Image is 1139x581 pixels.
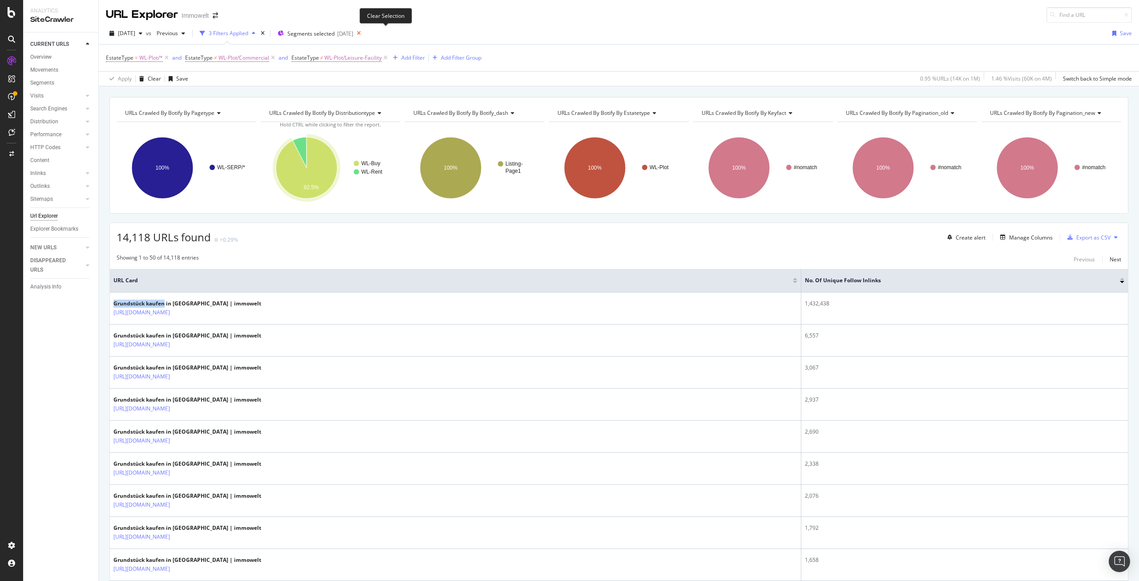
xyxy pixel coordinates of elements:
div: Add Filter [401,54,425,61]
span: EstateType [185,54,213,61]
div: 2,690 [805,428,1124,436]
div: 3,067 [805,364,1124,372]
text: 100% [876,165,890,171]
div: SiteCrawler [30,15,91,25]
svg: A chart. [117,129,255,207]
text: WL-Rent [361,169,383,175]
span: 14,118 URLs found [117,230,211,244]
div: Grundstück kaufen in [GEOGRAPHIC_DATA] | immowelt [113,300,261,308]
a: Movements [30,65,92,75]
a: Sitemaps [30,195,83,204]
button: and [279,53,288,62]
div: 2,076 [805,492,1124,500]
div: Distribution [30,117,58,126]
button: Clear [136,72,161,86]
svg: A chart. [261,129,400,207]
h4: URLs Crawled By Botify By distributiontype [267,106,392,120]
div: Analysis Info [30,282,61,292]
div: Analytics [30,7,91,15]
button: and [172,53,182,62]
a: [URL][DOMAIN_NAME] [113,372,170,381]
a: [URL][DOMAIN_NAME] [113,340,170,349]
text: Listing- [505,161,523,167]
div: Create alert [956,234,986,241]
button: Add Filter Group [429,53,481,63]
span: No. of Unique Follow Inlinks [805,276,1107,284]
text: 100% [732,165,746,171]
span: ≠ [214,54,217,61]
button: Export as CSV [1064,230,1111,244]
text: 100% [156,165,170,171]
span: WL-Plot/* [139,52,163,64]
span: URLs Crawled By Botify By pagination_new [990,109,1095,117]
div: and [279,54,288,61]
a: NEW URLS [30,243,83,252]
div: Explorer Bookmarks [30,224,78,234]
div: 0.95 % URLs ( 14K on 1M ) [920,75,980,82]
span: Hold CTRL while clicking to filter the report. [280,121,381,128]
span: = [135,54,138,61]
div: A chart. [981,129,1120,207]
text: #nomatch [1082,164,1106,171]
div: Inlinks [30,169,46,178]
div: 1.46 % Visits ( 60K on 4M ) [991,75,1052,82]
button: Save [165,72,188,86]
div: times [259,29,267,38]
div: +0.29% [220,236,238,244]
img: Equal [214,239,218,241]
div: Sitemaps [30,195,53,204]
span: WL-Plot/Leisure-Facility [324,52,382,64]
div: NEW URLS [30,243,57,252]
div: Segments [30,78,54,88]
text: WL-Plot [650,164,669,171]
div: Visits [30,91,44,101]
div: CURRENT URLS [30,40,69,49]
span: Previous [153,29,178,37]
a: Overview [30,53,92,62]
h4: URLs Crawled By Botify By estatetype [556,106,681,120]
div: Content [30,156,49,165]
div: Grundstück kaufen in [GEOGRAPHIC_DATA] | immowelt [113,396,261,404]
div: URL Explorer [106,7,178,22]
button: [DATE] [106,26,146,41]
div: 3 Filters Applied [209,29,248,37]
button: 3 Filters Applied [196,26,259,41]
h4: URLs Crawled By Botify By keyfact [700,106,825,120]
div: Open Intercom Messenger [1109,551,1130,572]
text: #nomatch [794,164,817,171]
div: Grundstück kaufen in [GEOGRAPHIC_DATA] | immowelt [113,492,261,500]
button: Save [1109,26,1132,41]
div: Save [176,75,188,82]
div: Showing 1 to 50 of 14,118 entries [117,254,199,264]
span: URLs Crawled By Botify By estatetype [557,109,650,117]
a: [URL][DOMAIN_NAME] [113,532,170,541]
div: Grundstück kaufen in [GEOGRAPHIC_DATA] | immowelt [113,556,261,564]
text: 92.5% [304,184,319,191]
span: URL Card [113,276,791,284]
button: Apply [106,72,132,86]
div: HTTP Codes [30,143,61,152]
span: ≠ [320,54,323,61]
text: WL-Buy [361,160,380,167]
div: A chart. [837,129,976,207]
text: #nomatch [938,164,961,171]
a: [URL][DOMAIN_NAME] [113,565,170,573]
div: DISAPPEARED URLS [30,256,75,275]
a: Analysis Info [30,282,92,292]
span: URLs Crawled By Botify By keyfact [702,109,786,117]
button: Previous [1074,254,1095,264]
div: 6,557 [805,332,1124,340]
button: Segments selected[DATE] [274,26,353,41]
text: Page1 [505,168,521,174]
div: Movements [30,65,58,75]
a: Explorer Bookmarks [30,224,92,234]
span: URLs Crawled By Botify By botify_dash [413,109,508,117]
span: EstateType [291,54,319,61]
div: Add Filter Group [441,54,481,61]
svg: A chart. [549,129,688,207]
a: Distribution [30,117,83,126]
a: Search Engines [30,104,83,114]
a: [URL][DOMAIN_NAME] [113,404,170,413]
svg: A chart. [693,129,832,207]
